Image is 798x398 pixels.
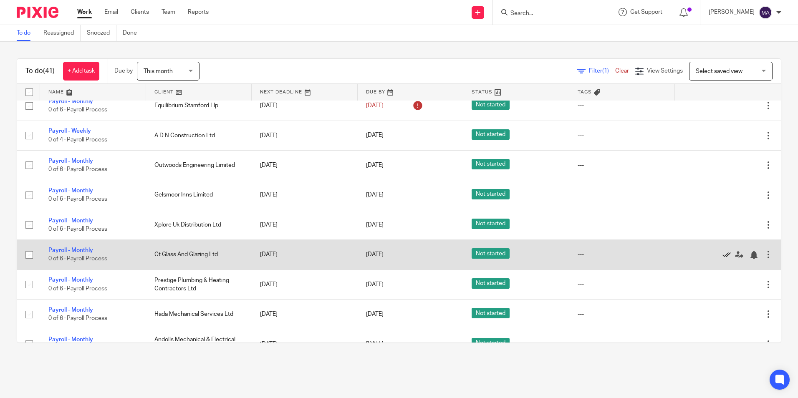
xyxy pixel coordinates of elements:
a: Mark as done [722,250,735,259]
a: Work [77,8,92,16]
span: 0 of 6 · Payroll Process [48,315,107,321]
a: Reports [188,8,209,16]
h1: To do [25,67,55,76]
span: 0 of 6 · Payroll Process [48,107,107,113]
td: [DATE] [252,121,358,150]
a: Reassigned [43,25,81,41]
span: Not started [472,308,510,318]
td: Ct Glass And Glazing Ltd [146,240,252,270]
div: --- [578,340,667,348]
a: Payroll - Monthly [48,337,93,343]
span: [DATE] [366,162,384,168]
a: Done [123,25,143,41]
td: Xplore Uk Distribution Ltd [146,210,252,239]
div: --- [578,161,667,169]
td: A D N Construction Ltd [146,121,252,150]
td: [DATE] [252,300,358,329]
td: [DATE] [252,270,358,299]
td: [DATE] [252,91,358,121]
td: Andolls Mechanical & Electrical Services Limited [146,329,252,359]
td: Prestige Plumbing & Heating Contractors Ltd [146,270,252,299]
span: This month [144,68,173,74]
a: Snoozed [87,25,116,41]
a: Payroll - Monthly [48,98,93,104]
span: Not started [472,219,510,229]
span: [DATE] [366,252,384,257]
img: svg%3E [759,6,772,19]
span: Not started [472,129,510,140]
td: [DATE] [252,240,358,270]
span: 0 of 6 · Payroll Process [48,166,107,172]
span: Get Support [630,9,662,15]
div: --- [578,101,667,110]
div: --- [578,310,667,318]
p: [PERSON_NAME] [709,8,755,16]
a: Email [104,8,118,16]
a: Clear [615,68,629,74]
a: Payroll - Monthly [48,247,93,253]
a: Team [162,8,175,16]
a: + Add task [63,62,99,81]
a: Payroll - Monthly [48,218,93,224]
span: [DATE] [366,222,384,228]
a: Clients [131,8,149,16]
span: Not started [472,189,510,199]
a: Payroll - Weekly [48,128,91,134]
td: Gelsmoor Inns Limited [146,180,252,210]
div: --- [578,131,667,140]
span: [DATE] [366,192,384,198]
span: 0 of 6 · Payroll Process [48,286,107,292]
span: Not started [472,99,510,110]
a: To do [17,25,37,41]
span: Tags [578,90,592,94]
span: (1) [602,68,609,74]
span: [DATE] [366,282,384,287]
span: 0 of 4 · Payroll Process [48,137,107,143]
a: Payroll - Monthly [48,307,93,313]
p: Due by [114,67,133,75]
img: Pixie [17,7,58,18]
span: (41) [43,68,55,74]
span: Select saved view [696,68,742,74]
td: [DATE] [252,150,358,180]
span: Not started [472,338,510,348]
td: [DATE] [252,180,358,210]
div: --- [578,250,667,259]
td: Outwoods Engineering Limited [146,150,252,180]
span: Not started [472,278,510,289]
span: 0 of 6 · Payroll Process [48,256,107,262]
div: --- [578,280,667,289]
span: View Settings [647,68,683,74]
span: 0 of 6 · Payroll Process [48,226,107,232]
input: Search [510,10,585,18]
span: [DATE] [366,133,384,139]
a: Payroll - Monthly [48,158,93,164]
td: [DATE] [252,329,358,359]
span: 0 of 6 · Payroll Process [48,196,107,202]
span: Filter [589,68,615,74]
td: Hada Mechanical Services Ltd [146,300,252,329]
div: --- [578,221,667,229]
span: [DATE] [366,341,384,347]
span: [DATE] [366,311,384,317]
div: --- [578,191,667,199]
span: Not started [472,159,510,169]
td: [DATE] [252,210,358,239]
a: Payroll - Monthly [48,188,93,194]
td: Equilibrium Stamford Llp [146,91,252,121]
span: [DATE] [366,103,384,108]
a: Payroll - Monthly [48,277,93,283]
span: Not started [472,248,510,259]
